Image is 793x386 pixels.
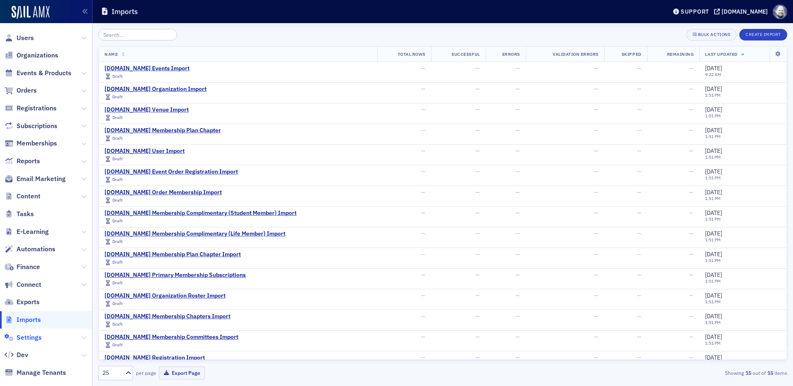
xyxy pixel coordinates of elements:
strong: 15 [766,369,774,376]
time: 1:51 PM [705,216,721,222]
span: — [637,333,641,341]
span: — [594,126,598,134]
time: 1:51 PM [705,175,721,181]
div: [DOMAIN_NAME] User Import [104,148,185,155]
span: Draft [112,218,123,224]
span: [DATE] [705,271,722,279]
span: [DATE] [705,168,722,175]
span: Successful [451,51,480,57]
span: [DATE] [705,106,722,113]
span: Email Marketing [17,174,66,183]
a: [DOMAIN_NAME] Registration Import [104,354,205,362]
span: Organizations [17,51,58,60]
button: Create Import [739,29,787,41]
span: Skipped [622,51,641,57]
span: Draft [112,238,123,244]
span: — [515,333,520,341]
span: [DATE] [705,354,722,361]
span: — [515,188,520,196]
time: 1:51 PM [705,299,721,305]
a: [DOMAIN_NAME] Membership Committees Import [104,334,238,341]
time: 1:51 PM [705,319,721,325]
a: Users [5,33,34,43]
span: — [689,65,693,72]
time: 1:51 PM [705,113,721,119]
span: — [594,85,598,93]
a: E-Learning [5,227,49,236]
time: 1:51 PM [705,133,721,139]
time: 1:51 PM [705,92,721,98]
a: [DOMAIN_NAME] Events Import [104,65,190,72]
a: Tasks [5,210,34,219]
span: [DATE] [705,333,722,341]
span: Total Rows [398,51,425,57]
a: Content [5,192,40,201]
span: Connect [17,280,41,289]
a: Registrations [5,104,57,113]
span: Draft [112,197,123,203]
button: Export Page [159,367,205,379]
button: Bulk Actions [686,29,736,41]
h1: Imports [112,7,138,17]
span: Profile [773,5,787,19]
span: — [515,271,520,279]
div: Support [681,8,709,15]
span: — [637,126,641,134]
a: [DOMAIN_NAME] Organization Import [104,86,207,93]
span: — [421,230,425,237]
a: SailAMX [12,6,50,19]
span: Subscriptions [17,122,57,131]
span: — [421,64,425,72]
span: — [421,250,425,258]
span: [DATE] [705,126,722,134]
div: [DOMAIN_NAME] [722,8,768,15]
span: — [515,230,520,237]
span: — [475,188,480,196]
span: — [515,168,520,175]
button: [DOMAIN_NAME] [714,9,771,14]
span: — [475,168,480,175]
span: Events & Products [17,69,71,78]
span: Draft [112,321,123,327]
span: — [421,292,425,299]
label: per page [136,369,156,376]
span: Draft [112,280,123,286]
span: Dev [17,350,28,360]
span: [DATE] [705,250,722,258]
span: Remaining [667,51,694,57]
span: Registrations [17,104,57,113]
span: — [637,188,641,196]
span: Content [17,192,40,201]
a: [DOMAIN_NAME] Membership Plan Chapter [104,127,221,134]
time: 1:51 PM [705,154,721,160]
span: — [475,354,480,361]
span: Validation Errors [553,51,598,57]
span: — [689,251,693,258]
span: — [421,85,425,93]
a: Imports [5,315,41,324]
span: Last Updated [705,51,737,57]
span: — [594,230,598,237]
a: [DOMAIN_NAME] Membership Chapters Import [104,313,230,320]
a: Settings [5,333,42,342]
span: — [594,106,598,113]
span: — [689,168,693,176]
span: — [689,106,693,114]
span: — [594,354,598,361]
a: [DOMAIN_NAME] Venue Import [104,106,189,114]
span: — [515,147,520,155]
span: Draft [112,176,123,182]
span: — [475,230,480,237]
span: Draft [112,259,123,265]
a: [DOMAIN_NAME] Primary Membership Subscriptions [104,272,246,279]
div: [DOMAIN_NAME] Membership Plan Chapter Import [104,251,241,258]
span: — [689,86,693,93]
a: Events & Products [5,69,71,78]
div: Showing out of items [563,369,787,376]
span: — [515,85,520,93]
span: Manage Tenants [17,368,66,377]
div: 25 [102,369,121,377]
span: Draft [112,94,123,100]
